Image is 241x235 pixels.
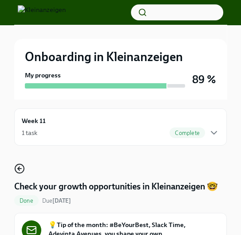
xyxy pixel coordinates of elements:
span: August 12th, 2025 09:00 [42,196,71,205]
span: Done [14,197,39,204]
img: Kleinanzeigen [18,5,66,19]
h2: Onboarding in Kleinanzeigen [25,50,183,64]
span: Complete [170,130,205,136]
div: 1 task [22,128,37,137]
h6: Week 11 [22,116,46,126]
h3: 89 % [192,73,216,86]
h4: Check your growth opportunities in Kleinanzeigen 🤓 [14,181,218,192]
span: Due [42,197,71,204]
strong: [DATE] [52,197,71,204]
strong: My progress [25,71,61,80]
